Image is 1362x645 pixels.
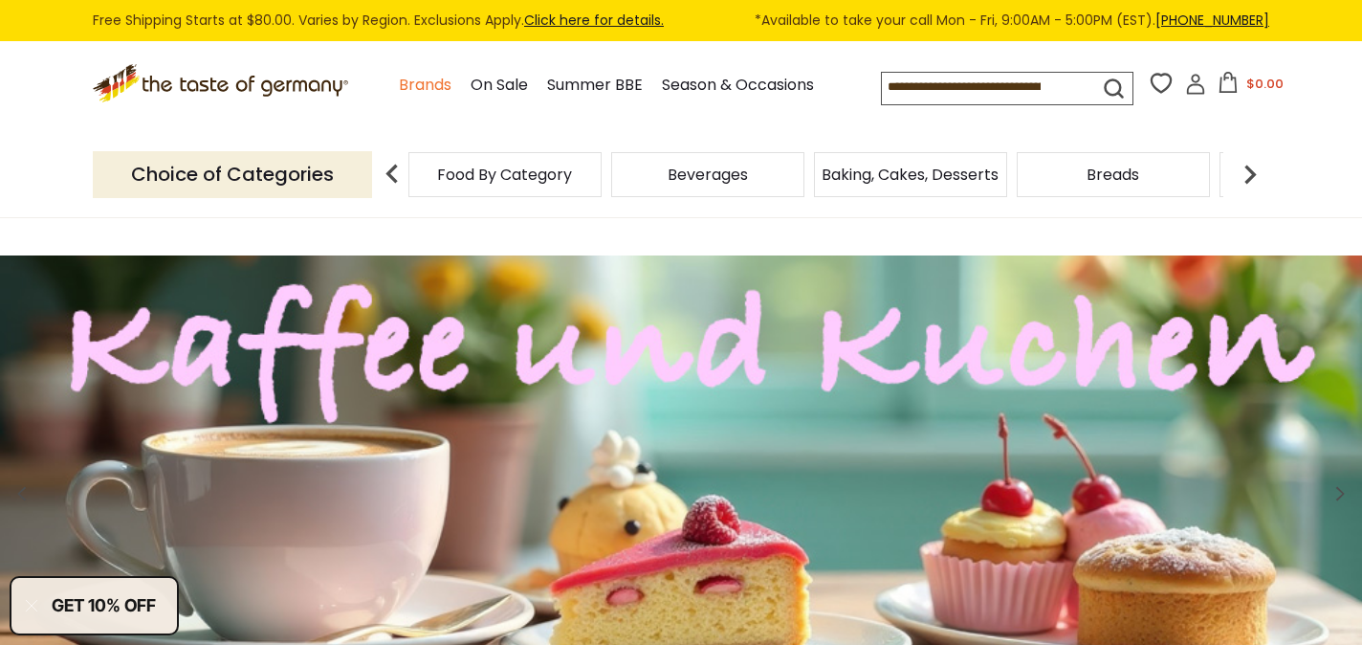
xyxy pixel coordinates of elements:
img: next arrow [1231,155,1269,193]
span: *Available to take your call Mon - Fri, 9:00AM - 5:00PM (EST). [755,10,1269,32]
a: Breads [1087,167,1139,182]
a: Food By Category [437,167,572,182]
p: Choice of Categories [93,151,372,198]
span: $0.00 [1246,75,1284,93]
a: Beverages [668,167,748,182]
div: Free Shipping Starts at $80.00. Varies by Region. Exclusions Apply. [93,10,1269,32]
button: $0.00 [1210,72,1291,100]
a: Baking, Cakes, Desserts [822,167,999,182]
a: Brands [399,73,451,99]
img: previous arrow [373,155,411,193]
a: Summer BBE [547,73,643,99]
a: [PHONE_NUMBER] [1155,11,1269,30]
a: On Sale [471,73,528,99]
a: Season & Occasions [662,73,814,99]
a: Click here for details. [524,11,664,30]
